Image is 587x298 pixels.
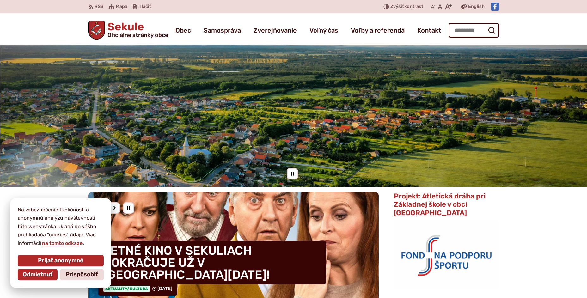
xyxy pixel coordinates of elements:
[88,21,105,40] img: Prejsť na domovskú stránku
[351,21,405,39] a: Voľby a referendá
[468,3,485,10] span: English
[23,271,52,278] span: Odmietnuť
[88,21,168,40] a: Logo Sekule, prejsť na domovskú stránku.
[123,202,134,214] div: Pozastaviť pohyb slajdera
[18,206,104,247] p: Na zabezpečenie funkčnosti a anonymnú analýzu návštevnosti táto webstránka ukladá do vášho prehli...
[139,4,151,9] span: Tlačiť
[309,21,338,39] a: Voľný čas
[157,286,172,291] span: [DATE]
[116,3,127,10] span: Mapa
[127,287,148,291] span: / Kultúra
[287,168,298,179] div: Pozastaviť pohyb slajdera
[66,271,98,278] span: Prispôsobiť
[204,21,241,39] a: Samospráva
[394,192,486,217] span: Projekt: Atletická dráha pri Základnej škole v obci [GEOGRAPHIC_DATA]
[103,286,150,292] span: Aktuality
[18,269,58,280] button: Odmietnuť
[38,257,83,264] span: Prijať anonymné
[254,21,297,39] a: Zverejňovanie
[390,4,404,9] span: Zvýšiť
[105,21,168,38] h1: Sekule
[175,21,191,39] a: Obec
[390,4,423,9] span: kontrast
[417,21,441,39] a: Kontakt
[98,241,326,284] h4: LETNÉ KINO V SEKULIACH POKRAČUJE UŽ V [GEOGRAPHIC_DATA][DATE]!
[491,3,499,11] img: Prejsť na Facebook stránku
[394,221,499,289] img: logo_fnps.png
[18,255,104,266] button: Prijať anonymné
[60,269,104,280] button: Prispôsobiť
[467,3,486,10] a: English
[41,240,83,246] a: na tomto odkaze
[107,32,168,38] span: Oficiálne stránky obce
[95,3,103,10] span: RSS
